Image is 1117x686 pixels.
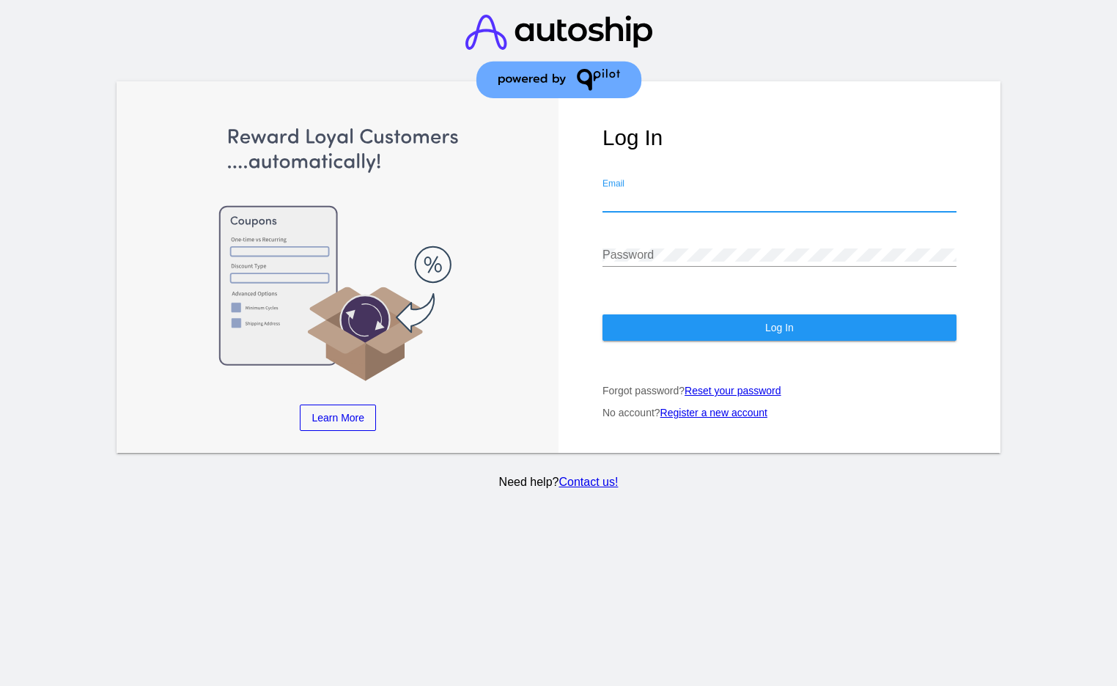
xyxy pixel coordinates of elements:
[602,314,956,341] button: Log In
[602,407,956,418] p: No account?
[602,193,956,207] input: Email
[660,407,767,418] a: Register a new account
[602,385,956,397] p: Forgot password?
[311,412,364,424] span: Learn More
[558,476,618,488] a: Contact us!
[114,476,1003,489] p: Need help?
[602,125,956,150] h1: Log In
[765,322,794,333] span: Log In
[685,385,781,397] a: Reset your password
[300,405,376,431] a: Learn More
[161,125,515,383] img: Apply Coupons Automatically to Scheduled Orders with QPilot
